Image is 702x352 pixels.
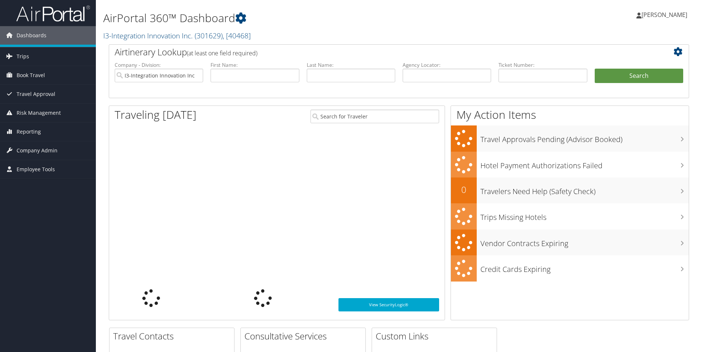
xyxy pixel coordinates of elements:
[338,298,439,311] a: View SecurityLogic®
[115,61,203,69] label: Company - Division:
[480,260,689,275] h3: Credit Cards Expiring
[451,107,689,122] h1: My Action Items
[115,107,197,122] h1: Traveling [DATE]
[17,141,58,160] span: Company Admin
[480,235,689,249] h3: Vendor Contracts Expiring
[103,31,251,41] a: I3-Integration Innovation Inc.
[211,61,299,69] label: First Name:
[17,66,45,84] span: Book Travel
[480,183,689,197] h3: Travelers Need Help (Safety Check)
[17,160,55,179] span: Employee Tools
[17,47,29,66] span: Trips
[195,31,223,41] span: ( 301629 )
[642,11,687,19] span: [PERSON_NAME]
[310,110,439,123] input: Search for Traveler
[223,31,251,41] span: , [ 40468 ]
[451,152,689,178] a: Hotel Payment Authorizations Failed
[17,104,61,122] span: Risk Management
[16,5,90,22] img: airportal-logo.png
[451,230,689,256] a: Vendor Contracts Expiring
[451,183,477,196] h2: 0
[451,177,689,203] a: 0Travelers Need Help (Safety Check)
[307,61,395,69] label: Last Name:
[480,208,689,222] h3: Trips Missing Hotels
[17,26,46,45] span: Dashboards
[480,157,689,171] h3: Hotel Payment Authorizations Failed
[451,125,689,152] a: Travel Approvals Pending (Advisor Booked)
[595,69,683,83] button: Search
[244,330,365,342] h2: Consultative Services
[451,255,689,282] a: Credit Cards Expiring
[376,330,497,342] h2: Custom Links
[451,203,689,230] a: Trips Missing Hotels
[187,49,257,57] span: (at least one field required)
[113,330,234,342] h2: Travel Contacts
[636,4,695,26] a: [PERSON_NAME]
[17,122,41,141] span: Reporting
[403,61,491,69] label: Agency Locator:
[115,46,635,58] h2: Airtinerary Lookup
[480,131,689,145] h3: Travel Approvals Pending (Advisor Booked)
[17,85,55,103] span: Travel Approval
[103,10,497,26] h1: AirPortal 360™ Dashboard
[498,61,587,69] label: Ticket Number:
